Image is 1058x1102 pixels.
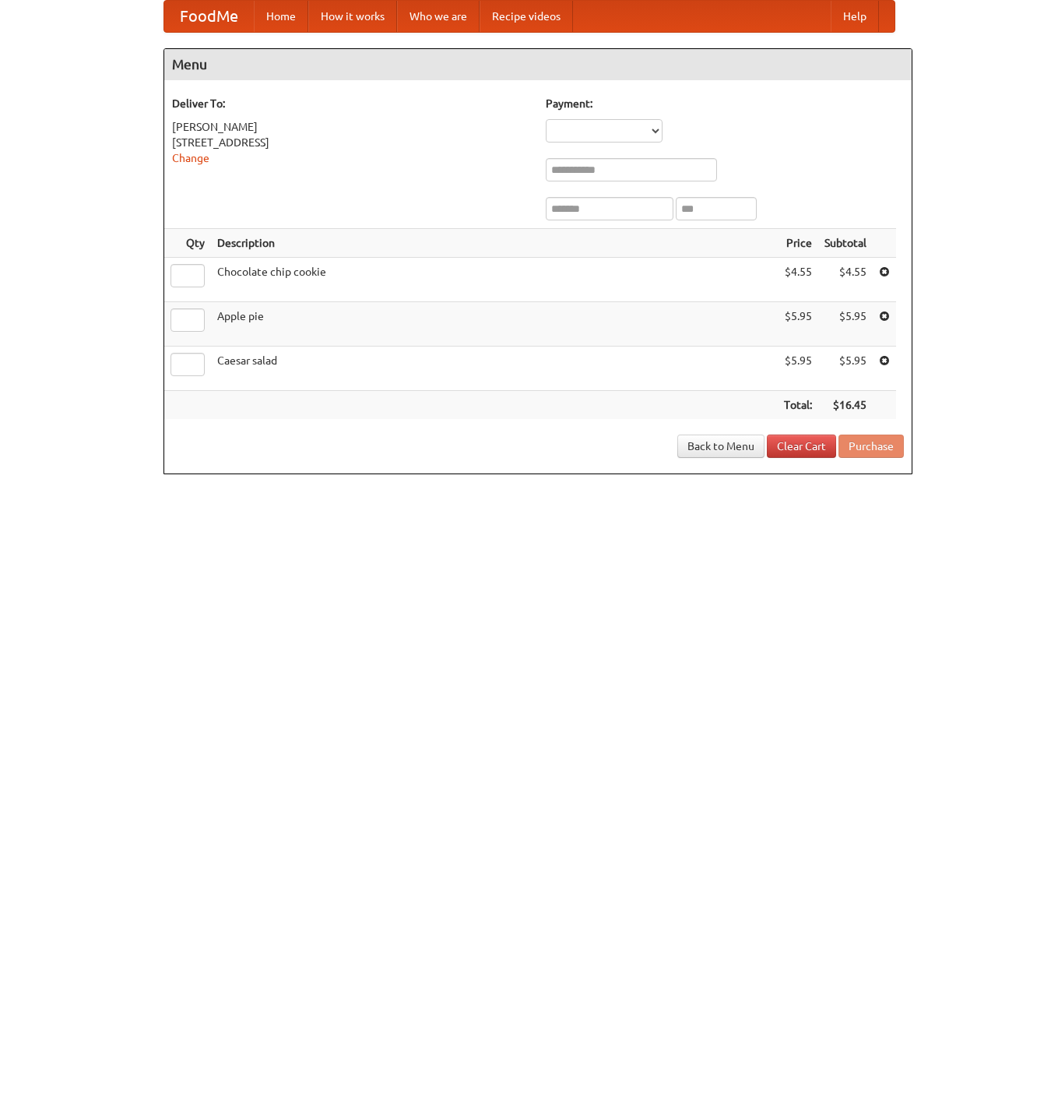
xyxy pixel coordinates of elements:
[172,135,530,150] div: [STREET_ADDRESS]
[818,391,873,420] th: $16.45
[778,229,818,258] th: Price
[838,435,904,458] button: Purchase
[254,1,308,32] a: Home
[211,347,778,391] td: Caesar salad
[818,258,873,302] td: $4.55
[778,258,818,302] td: $4.55
[164,1,254,32] a: FoodMe
[831,1,879,32] a: Help
[818,229,873,258] th: Subtotal
[172,96,530,111] h5: Deliver To:
[164,49,912,80] h4: Menu
[164,229,211,258] th: Qty
[778,347,818,391] td: $5.95
[546,96,904,111] h5: Payment:
[211,258,778,302] td: Chocolate chip cookie
[172,119,530,135] div: [PERSON_NAME]
[778,391,818,420] th: Total:
[480,1,573,32] a: Recipe videos
[818,347,873,391] td: $5.95
[677,435,765,458] a: Back to Menu
[172,152,209,164] a: Change
[308,1,397,32] a: How it works
[778,302,818,347] td: $5.95
[767,435,836,458] a: Clear Cart
[818,302,873,347] td: $5.95
[211,302,778,347] td: Apple pie
[397,1,480,32] a: Who we are
[211,229,778,258] th: Description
